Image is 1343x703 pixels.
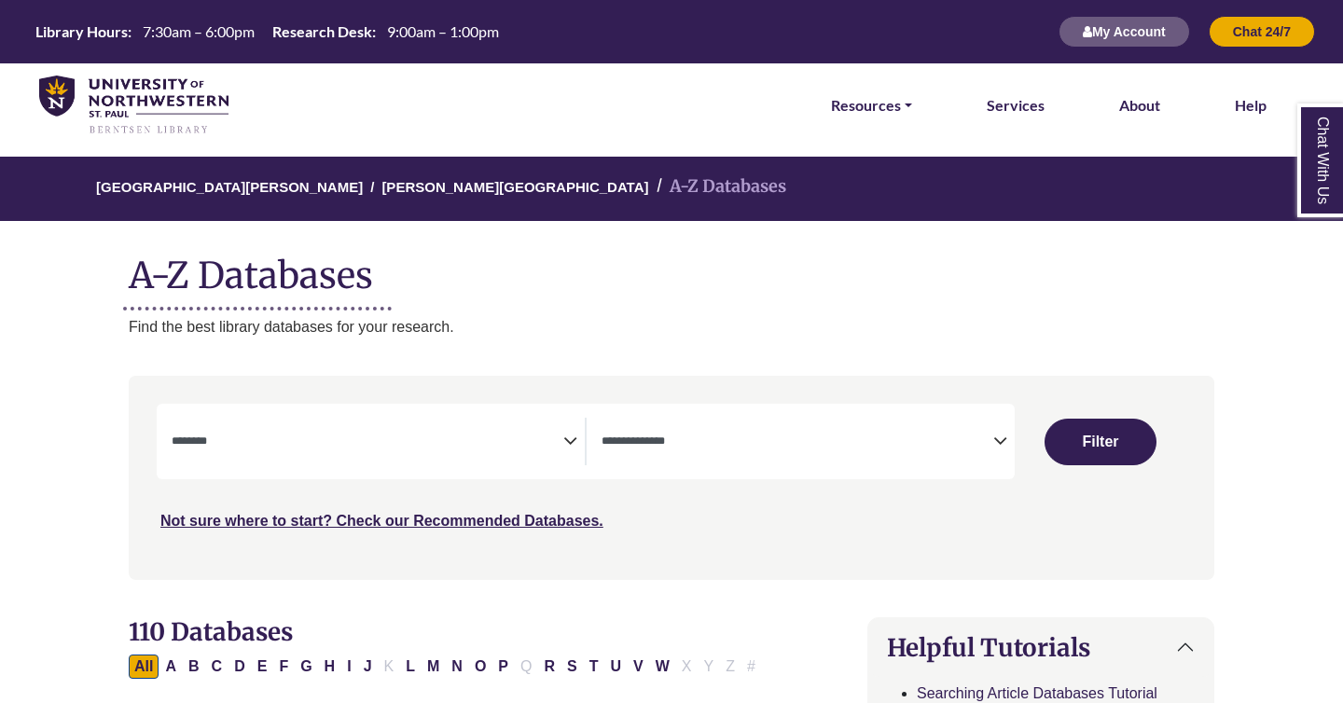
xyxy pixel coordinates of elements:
button: Helpful Tutorials [868,618,1213,677]
button: All [129,655,159,679]
a: Not sure where to start? Check our Recommended Databases. [160,513,603,529]
span: 110 Databases [129,616,293,647]
table: Hours Today [28,21,506,39]
a: Help [1235,93,1267,117]
button: Filter Results G [295,655,317,679]
button: Filter Results H [319,655,341,679]
button: Chat 24/7 [1209,16,1315,48]
button: Filter Results L [400,655,421,679]
button: Submit for Search Results [1045,419,1156,465]
span: 7:30am – 6:00pm [143,22,255,40]
button: Filter Results W [650,655,675,679]
button: Filter Results O [469,655,492,679]
button: Filter Results F [273,655,294,679]
button: Filter Results N [446,655,468,679]
div: Alpha-list to filter by first letter of database name [129,657,763,673]
h1: A-Z Databases [129,240,1214,296]
a: Chat 24/7 [1209,23,1315,39]
a: Hours Today [28,21,506,43]
button: Filter Results V [628,655,649,679]
button: Filter Results C [206,655,228,679]
a: Resources [831,93,912,117]
button: Filter Results P [492,655,514,679]
button: Filter Results D [228,655,251,679]
span: 9:00am – 1:00pm [387,22,499,40]
a: Services [987,93,1045,117]
button: Filter Results U [604,655,627,679]
a: [GEOGRAPHIC_DATA][PERSON_NAME] [96,176,363,195]
button: Filter Results B [183,655,205,679]
p: Find the best library databases for your research. [129,315,1214,339]
button: Filter Results M [422,655,445,679]
button: My Account [1059,16,1190,48]
img: library_home [39,76,228,136]
a: Searching Article Databases Tutorial [917,685,1157,701]
button: Filter Results R [538,655,561,679]
nav: Search filters [129,376,1214,579]
nav: breadcrumb [129,157,1214,221]
button: Filter Results E [252,655,273,679]
button: Filter Results I [341,655,356,679]
a: About [1119,93,1160,117]
li: A-Z Databases [649,173,786,200]
th: Research Desk: [265,21,377,41]
th: Library Hours: [28,21,132,41]
button: Filter Results T [584,655,604,679]
button: Filter Results J [358,655,378,679]
button: Filter Results S [561,655,583,679]
a: My Account [1059,23,1190,39]
button: Filter Results A [159,655,182,679]
textarea: Search [172,435,563,450]
a: [PERSON_NAME][GEOGRAPHIC_DATA] [381,176,648,195]
textarea: Search [602,435,993,450]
